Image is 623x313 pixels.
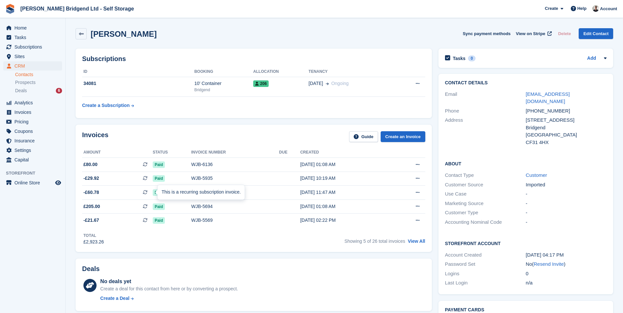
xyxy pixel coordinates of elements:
[14,117,54,126] span: Pricing
[577,5,587,12] span: Help
[445,219,526,226] div: Accounting Nominal Code
[526,251,607,259] div: [DATE] 04:17 PM
[153,217,165,224] span: Paid
[300,203,390,210] div: [DATE] 01:08 AM
[82,131,108,142] h2: Invoices
[445,190,526,198] div: Use Case
[82,67,194,77] th: ID
[14,42,54,52] span: Subscriptions
[445,80,607,86] h2: Contact Details
[445,200,526,207] div: Marketing Source
[3,52,62,61] a: menu
[83,217,99,224] span: -£21.67
[14,155,54,164] span: Capital
[15,87,62,94] a: Deals 6
[153,189,165,196] span: Paid
[3,136,62,145] a: menu
[3,146,62,155] a: menu
[345,239,405,244] span: Showing 5 of 26 total invoices
[191,217,279,224] div: WJB-5569
[194,87,253,93] div: Bridgend
[191,147,279,158] th: Invoice number
[555,28,573,39] button: Delete
[445,172,526,179] div: Contact Type
[56,88,62,94] div: 6
[191,203,279,210] div: WJB-5694
[587,55,596,62] a: Add
[592,5,599,12] img: Rhys Jones
[445,261,526,268] div: Password Set
[14,127,54,136] span: Coupons
[191,161,279,168] div: WJB-6136
[526,181,607,189] div: Imported
[300,175,390,182] div: [DATE] 10:19 AM
[82,80,194,87] div: 34081
[14,136,54,145] span: Insurance
[5,4,15,14] img: stora-icon-8386f47178a22dfd0bd8f6a31ec36ba5ce8667c1dd55bd0f319d3a0aa187defe.svg
[100,295,238,302] a: Create a Deal
[445,107,526,115] div: Phone
[526,279,607,287] div: n/a
[468,55,476,61] div: 0
[445,91,526,105] div: Email
[532,261,566,267] span: ( )
[3,23,62,32] a: menu
[3,155,62,164] a: menu
[191,175,279,182] div: WJB-5935
[408,239,425,244] a: View All
[445,160,607,167] h2: About
[453,55,466,61] h2: Tasks
[18,3,137,14] a: [PERSON_NAME] Bridgend Ltd - Self Storage
[100,295,129,302] div: Create a Deal
[331,81,349,86] span: Ongoing
[526,131,607,139] div: [GEOGRAPHIC_DATA]
[14,146,54,155] span: Settings
[82,102,130,109] div: Create a Subscription
[14,178,54,187] span: Online Store
[300,189,390,196] div: [DATE] 11:47 AM
[83,203,100,210] span: £205.00
[545,5,558,12] span: Create
[445,251,526,259] div: Account Created
[15,79,35,86] span: Prospects
[534,261,564,267] a: Resend Invite
[526,209,607,217] div: -
[158,185,245,199] div: This is a recurring subscription invoice.
[153,147,191,158] th: Status
[526,270,607,278] div: 0
[600,6,617,12] span: Account
[194,80,253,87] div: 10' Container
[526,139,607,146] div: CF31 4HX
[526,190,607,198] div: -
[300,161,390,168] div: [DATE] 01:08 AM
[309,80,323,87] span: [DATE]
[15,88,27,94] span: Deals
[526,124,607,132] div: Bridgend
[279,147,300,158] th: Due
[83,233,104,239] div: Total
[153,161,165,168] span: Paid
[526,107,607,115] div: [PHONE_NUMBER]
[83,189,99,196] span: -£60.78
[3,127,62,136] a: menu
[14,108,54,117] span: Invoices
[6,170,65,177] span: Storefront
[14,33,54,42] span: Tasks
[253,80,269,87] span: 206
[463,28,511,39] button: Sync payment methods
[445,116,526,146] div: Address
[54,179,62,187] a: Preview store
[14,52,54,61] span: Sites
[526,91,570,104] a: [EMAIL_ADDRESS][DOMAIN_NAME]
[513,28,553,39] a: View on Stripe
[526,116,607,124] div: [STREET_ADDRESS]
[15,79,62,86] a: Prospects
[100,278,238,285] div: No deals yet
[3,42,62,52] a: menu
[300,147,390,158] th: Created
[300,217,390,224] div: [DATE] 02:22 PM
[309,67,395,77] th: Tenancy
[445,240,607,246] h2: Storefront Account
[3,33,62,42] a: menu
[3,178,62,187] a: menu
